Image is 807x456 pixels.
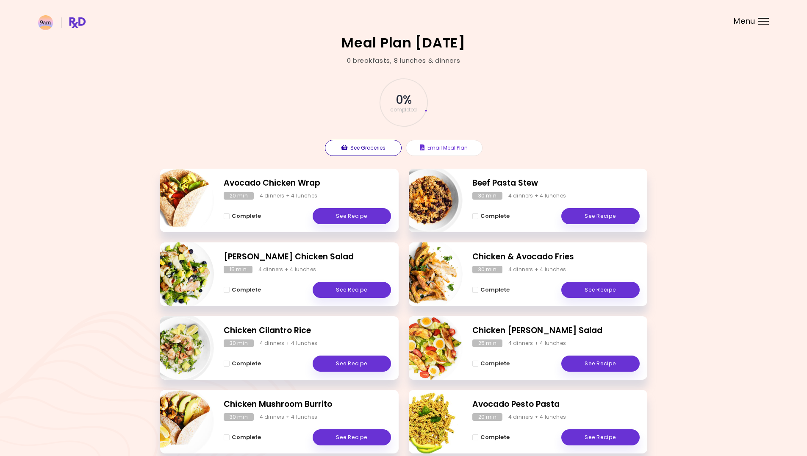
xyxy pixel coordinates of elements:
h2: Avocado Pesto Pasta [472,398,640,411]
div: 4 dinners + 4 lunches [260,192,317,200]
div: 30 min [224,413,254,421]
a: See Recipe - Avocado Chicken Wrap [313,208,391,224]
span: Complete [232,434,261,441]
button: Email Meal Plan [406,140,483,156]
div: 4 dinners + 4 lunches [508,192,566,200]
button: Complete - Chicken Cilantro Rice [224,359,261,369]
h2: Chicken Cobb Salad [472,325,640,337]
span: Complete [480,213,510,220]
span: Complete [232,286,261,293]
h2: Berry Chicken Salad [224,251,391,263]
a: See Recipe - Chicken Cilantro Rice [313,356,391,372]
span: Complete [232,360,261,367]
div: 30 min [472,192,502,200]
div: 4 dinners + 4 lunches [508,266,566,273]
button: Complete - Chicken & Avocado Fries [472,285,510,295]
img: Info - Avocado Chicken Wrap [144,165,214,236]
a: See Recipe - Avocado Pesto Pasta [561,429,640,445]
div: 4 dinners + 4 lunches [260,339,317,347]
div: 4 dinners + 4 lunches [260,413,317,421]
img: Info - Chicken & Avocado Fries [392,239,463,309]
a: See Recipe - Berry Chicken Salad [313,282,391,298]
div: 4 dinners + 4 lunches [258,266,316,273]
button: Complete - Chicken Cobb Salad [472,359,510,369]
h2: Beef Pasta Stew [472,177,640,189]
button: Complete - Berry Chicken Salad [224,285,261,295]
img: Info - Chicken Cobb Salad [392,313,463,383]
a: See Recipe - Chicken Cobb Salad [561,356,640,372]
button: Complete - Beef Pasta Stew [472,211,510,221]
span: 0 % [396,93,411,107]
span: completed [390,107,417,112]
div: 4 dinners + 4 lunches [508,413,566,421]
button: Complete - Chicken Mushroom Burrito [224,432,261,442]
span: Complete [480,286,510,293]
span: Complete [480,360,510,367]
img: RxDiet [38,15,86,30]
span: Complete [232,213,261,220]
button: Complete - Avocado Chicken Wrap [224,211,261,221]
div: 20 min [472,413,502,421]
div: 20 min [224,192,254,200]
h2: Chicken Cilantro Rice [224,325,391,337]
div: 0 breakfasts , 8 lunches & dinners [347,56,460,66]
h2: Avocado Chicken Wrap [224,177,391,189]
h2: Meal Plan [DATE] [341,36,466,50]
div: 4 dinners + 4 lunches [508,339,566,347]
div: 30 min [472,266,502,273]
a: See Recipe - Chicken Mushroom Burrito [313,429,391,445]
img: Info - Berry Chicken Salad [144,239,214,309]
div: 30 min [224,339,254,347]
button: Complete - Avocado Pesto Pasta [472,432,510,442]
img: Info - Beef Pasta Stew [392,165,463,236]
div: 25 min [472,339,502,347]
span: Complete [480,434,510,441]
div: 15 min [224,266,252,273]
h2: Chicken Mushroom Burrito [224,398,391,411]
h2: Chicken & Avocado Fries [472,251,640,263]
img: Info - Chicken Cilantro Rice [144,313,214,383]
a: See Recipe - Chicken & Avocado Fries [561,282,640,298]
a: See Recipe - Beef Pasta Stew [561,208,640,224]
span: Menu [734,17,755,25]
button: See Groceries [325,140,402,156]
